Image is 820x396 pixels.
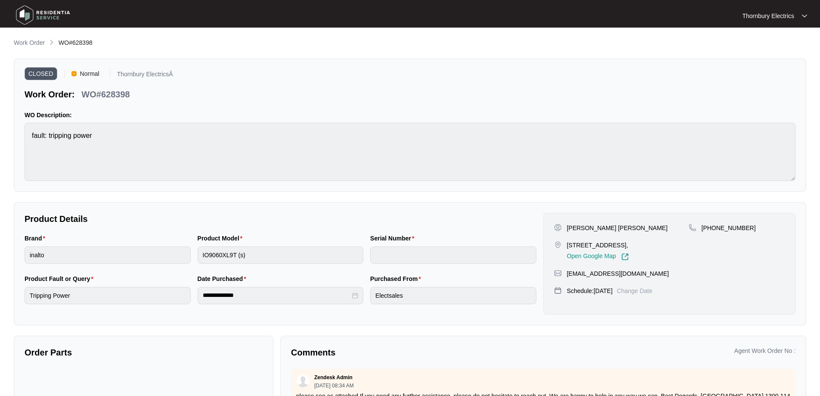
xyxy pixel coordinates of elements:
[81,88,130,100] p: WO#628398
[25,246,191,264] input: Brand
[198,234,246,243] label: Product Model
[734,346,795,355] p: Agent Work Order No :
[314,374,353,381] p: Zendesk Admin
[567,241,629,249] p: [STREET_ADDRESS],
[198,246,364,264] input: Product Model
[12,38,46,48] a: Work Order
[25,346,263,359] p: Order Parts
[621,253,629,261] img: Link-External
[25,111,795,119] p: WO Description:
[702,224,756,232] p: [PHONE_NUMBER]
[25,234,49,243] label: Brand
[567,287,613,295] p: Schedule: [DATE]
[554,269,562,277] img: map-pin
[14,38,45,47] p: Work Order
[77,67,103,80] span: Normal
[71,71,77,76] img: Vercel Logo
[25,287,191,304] input: Product Fault or Query
[291,346,537,359] p: Comments
[554,224,562,231] img: user-pin
[554,241,562,249] img: map-pin
[802,14,807,18] img: dropdown arrow
[25,67,57,80] span: CLOSED
[13,2,73,28] img: residentia service logo
[314,383,354,388] p: [DATE] 08:34 AM
[617,287,653,295] p: Change Date
[59,39,93,46] span: WO#628398
[203,291,351,300] input: Date Purchased
[198,274,250,283] label: Date Purchased
[554,287,562,294] img: map-pin
[370,287,536,304] input: Purchased From
[567,269,669,278] p: [EMAIL_ADDRESS][DOMAIN_NAME]
[370,246,536,264] input: Serial Number
[370,274,424,283] label: Purchased From
[370,234,418,243] label: Serial Number
[297,374,309,387] img: user.svg
[25,123,795,181] textarea: fault: tripping power
[567,253,629,261] a: Open Google Map
[567,224,668,232] p: [PERSON_NAME] [PERSON_NAME]
[48,39,55,46] img: chevron-right
[742,12,794,20] p: Thornbury Electrics
[25,88,74,100] p: Work Order:
[117,71,173,80] p: Thornbury ElectricsÂ
[689,224,696,231] img: map-pin
[25,213,536,225] p: Product Details
[25,274,97,283] label: Product Fault or Query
